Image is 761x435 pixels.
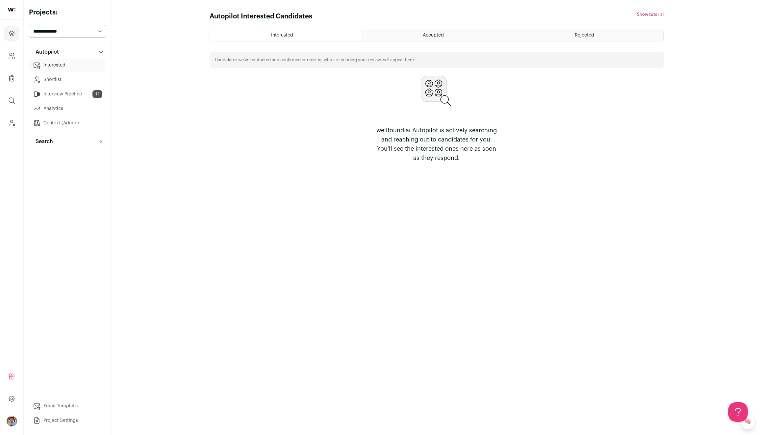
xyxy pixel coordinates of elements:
[4,115,19,131] a: Leads (Backoffice)
[29,399,106,413] a: Email Templates
[29,414,106,427] a: Project Settings
[4,70,19,86] a: Company Lists
[373,126,500,163] p: wellfound:ai Autopilot is actively searching and reaching out to candidates for you. You'll see t...
[575,33,594,38] span: Rejected
[29,88,106,101] a: Interview Pipeline11
[29,116,106,130] a: Context (Admin)
[4,48,19,64] a: Company and ATS Settings
[29,102,106,115] a: Analytics
[215,57,415,63] p: Candidates we’ve contacted and confirmed interest in, who are pending your review, will appear here.
[32,138,53,145] p: Search
[29,73,106,86] a: Shortlist
[512,29,663,41] a: Rejected
[423,33,444,38] span: Accepted
[7,416,17,426] button: Open dropdown
[32,48,59,56] p: Autopilot
[210,12,312,21] h1: Autopilot Interested Candidates
[361,29,512,41] a: Accepted
[29,8,106,17] h2: Projects:
[29,45,106,59] button: Autopilot
[728,402,748,422] iframe: Help Scout Beacon - Open
[8,8,15,12] img: wellfound-shorthand-0d5821cbd27db2630d0214b213865d53afaa358527fdda9d0ea32b1df1b89c2c.svg
[29,59,106,72] a: Interested
[740,414,756,430] a: 🧠
[92,90,102,98] span: 11
[29,135,106,148] button: Search
[7,416,17,426] img: 7975094-medium_jpg
[271,33,293,38] span: Interested
[4,26,19,41] a: Projects
[637,12,664,17] button: Show tutorial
